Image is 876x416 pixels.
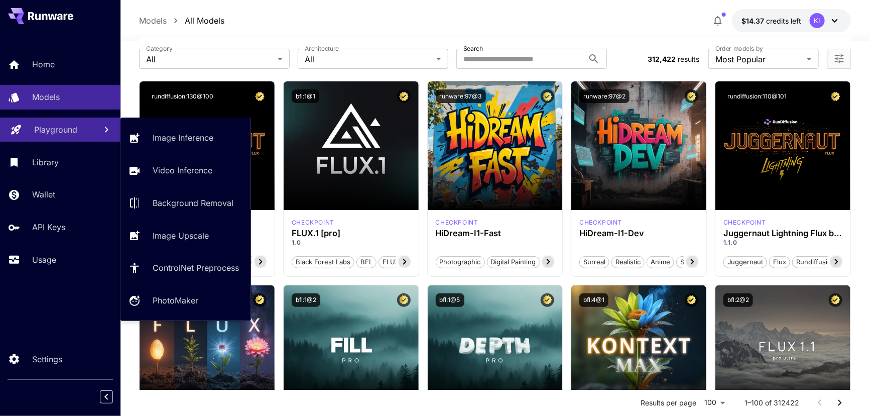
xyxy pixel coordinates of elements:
[724,257,767,267] span: juggernaut
[305,53,432,65] span: All
[723,238,842,247] p: 1.1.0
[120,158,251,183] a: Video Inference
[292,218,334,227] div: fluxpro
[436,293,464,307] button: bfl:1@5
[745,398,800,408] p: 1–100 of 312422
[742,17,767,25] span: $14.37
[436,229,555,238] h3: HiDream-I1-Fast
[579,218,622,227] p: checkpoint
[253,293,267,307] button: Certified Model – Vetted for best performance and includes a commercial license.
[153,132,213,144] p: Image Inference
[723,218,766,227] div: FLUX.1 D
[641,398,697,408] p: Results per page
[32,254,56,266] p: Usage
[647,257,674,267] span: Anime
[292,229,411,238] h3: FLUX.1 [pro]
[541,89,554,103] button: Certified Model – Vetted for best performance and includes a commercial license.
[723,229,842,238] h3: Juggernaut Lightning Flux by RunDiffusion
[829,89,842,103] button: Certified Model – Vetted for best performance and includes a commercial license.
[715,44,763,53] label: Order models by
[833,53,845,65] button: Open more filters
[436,89,486,103] button: runware:97@3
[292,89,319,103] button: bfl:1@1
[32,91,60,103] p: Models
[830,393,850,413] button: Go to next page
[153,197,233,209] p: Background Removal
[146,44,173,53] label: Category
[701,395,729,410] div: 100
[612,257,644,267] span: Realistic
[732,9,851,32] button: $14.37033
[153,230,209,242] p: Image Upscale
[810,13,825,28] div: KI
[185,15,224,27] p: All Models
[678,55,700,63] span: results
[723,293,753,307] button: bfl:2@2
[153,164,212,176] p: Video Inference
[120,256,251,280] a: ControlNet Preprocess
[579,218,622,227] div: HiDream Dev
[715,53,803,65] span: Most Popular
[463,44,483,53] label: Search
[579,293,608,307] button: bfl:4@1
[767,17,802,25] span: credits left
[253,89,267,103] button: Certified Model – Vetted for best performance and includes a commercial license.
[723,218,766,227] p: checkpoint
[292,238,411,247] p: 1.0
[648,55,676,63] span: 312,422
[579,89,630,103] button: runware:97@2
[32,58,55,70] p: Home
[100,390,113,403] button: Collapse sidebar
[723,89,791,103] button: rundiffusion:110@101
[436,218,478,227] div: HiDream Fast
[742,16,802,26] div: $14.37033
[305,44,339,53] label: Architecture
[32,156,59,168] p: Library
[139,15,224,27] nav: breadcrumb
[770,257,790,267] span: flux
[32,353,62,365] p: Settings
[292,293,320,307] button: bfl:1@2
[397,89,411,103] button: Certified Model – Vetted for best performance and includes a commercial license.
[120,288,251,313] a: PhotoMaker
[829,293,842,307] button: Certified Model – Vetted for best performance and includes a commercial license.
[580,257,609,267] span: Surreal
[541,293,554,307] button: Certified Model – Vetted for best performance and includes a commercial license.
[34,124,77,136] p: Playground
[146,53,274,65] span: All
[793,257,839,267] span: rundiffusion
[292,257,354,267] span: Black Forest Labs
[153,262,239,274] p: ControlNet Preprocess
[397,293,411,307] button: Certified Model – Vetted for best performance and includes a commercial license.
[139,15,167,27] p: Models
[153,294,198,306] p: PhotoMaker
[357,257,376,267] span: BFL
[120,223,251,248] a: Image Upscale
[677,257,708,267] span: Stylized
[436,218,478,227] p: checkpoint
[148,89,217,103] button: rundiffusion:130@100
[32,221,65,233] p: API Keys
[107,388,120,406] div: Collapse sidebar
[487,257,540,267] span: Digital Painting
[120,191,251,216] a: Background Removal
[32,188,55,200] p: Wallet
[685,293,698,307] button: Certified Model – Vetted for best performance and includes a commercial license.
[379,257,425,267] span: FLUX.1 [pro]
[120,126,251,150] a: Image Inference
[436,257,484,267] span: Photographic
[579,229,698,238] h3: HiDream-I1-Dev
[685,89,698,103] button: Certified Model – Vetted for best performance and includes a commercial license.
[292,218,334,227] p: checkpoint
